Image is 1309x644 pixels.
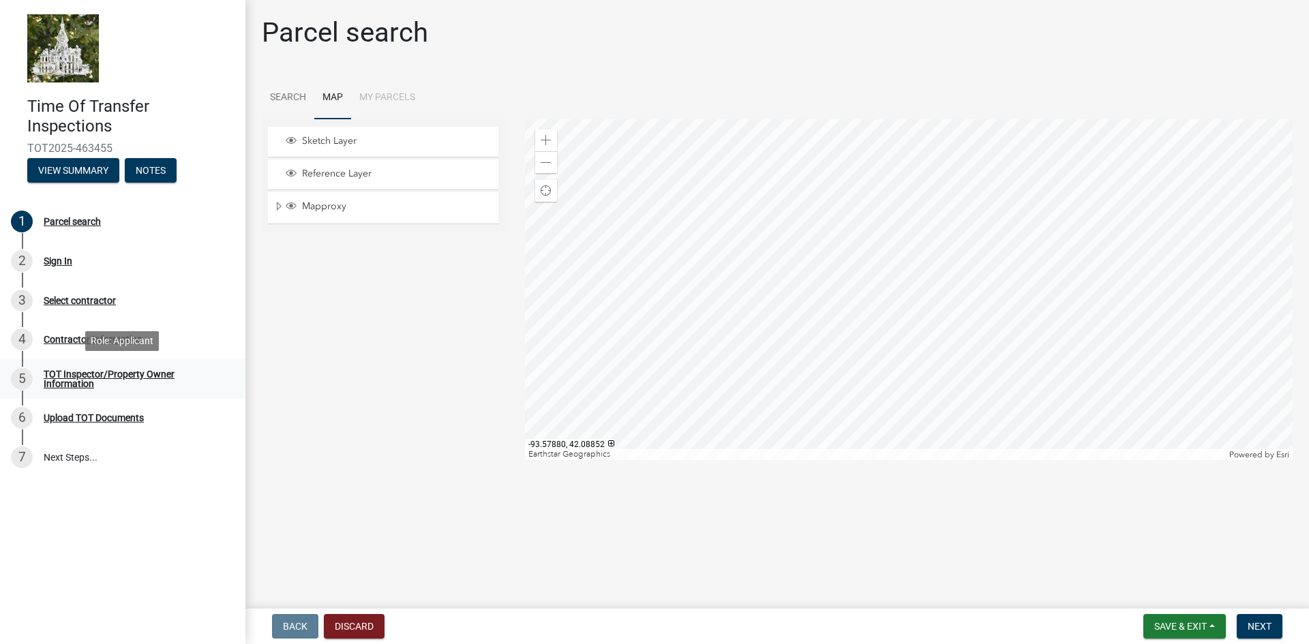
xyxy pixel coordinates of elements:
[314,76,351,120] a: Map
[44,413,144,423] div: Upload TOT Documents
[535,129,557,151] div: Zoom in
[44,296,116,305] div: Select contractor
[11,368,33,390] div: 5
[535,151,557,173] div: Zoom out
[11,328,33,350] div: 4
[268,127,498,157] li: Sketch Layer
[11,446,33,468] div: 7
[299,168,494,180] span: Reference Layer
[27,158,119,183] button: View Summary
[525,449,1227,460] div: Earthstar Geographics
[27,97,235,136] h4: Time Of Transfer Inspections
[44,217,101,226] div: Parcel search
[1237,614,1282,639] button: Next
[27,14,99,82] img: Marshall County, Iowa
[283,621,307,632] span: Back
[125,166,177,177] wm-modal-confirm: Notes
[262,16,428,49] h1: Parcel search
[11,407,33,429] div: 6
[324,614,385,639] button: Discard
[125,158,177,183] button: Notes
[299,135,494,147] span: Sketch Layer
[267,123,500,228] ul: Layer List
[273,200,284,215] span: Expand
[11,290,33,311] div: 3
[535,180,557,202] div: Find my location
[1248,621,1272,632] span: Next
[284,135,494,149] div: Sketch Layer
[284,168,494,181] div: Reference Layer
[1226,449,1293,460] div: Powered by
[268,159,498,190] li: Reference Layer
[268,192,498,224] li: Mapproxy
[272,614,318,639] button: Back
[11,250,33,272] div: 2
[11,211,33,232] div: 1
[85,331,159,351] div: Role: Applicant
[27,142,218,155] span: TOT2025-463455
[1276,450,1289,459] a: Esri
[44,369,224,388] div: TOT Inspector/Property Owner Information
[44,256,72,266] div: Sign In
[284,200,494,214] div: Mapproxy
[44,335,142,344] div: Contractor Information
[1143,614,1226,639] button: Save & Exit
[299,200,494,213] span: Mapproxy
[27,166,119,177] wm-modal-confirm: Summary
[1154,621,1207,632] span: Save & Exit
[262,76,314,120] a: Search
